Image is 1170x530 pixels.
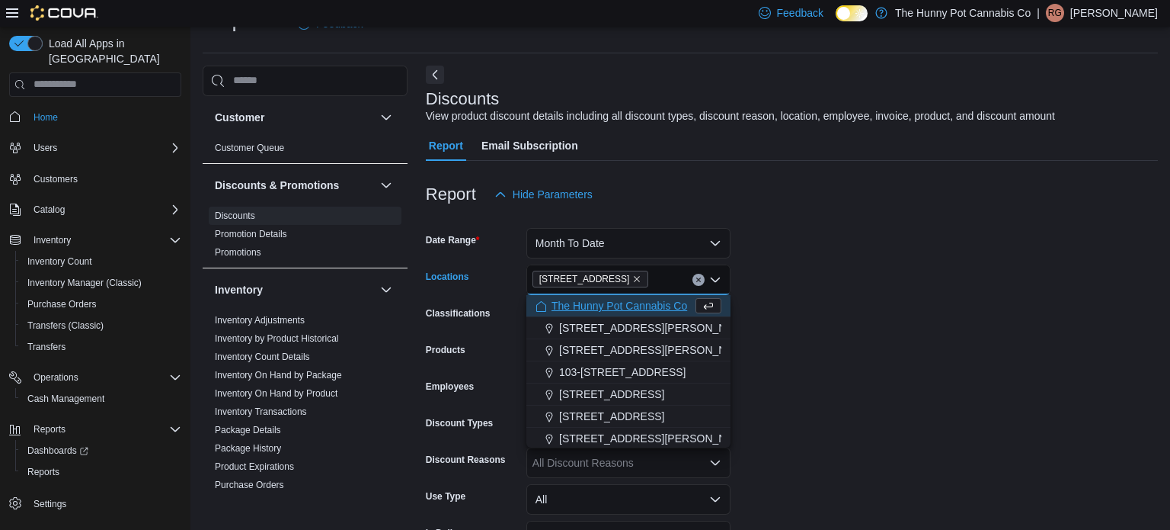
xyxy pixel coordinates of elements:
span: Package Details [215,424,281,436]
h3: Discounts & Promotions [215,178,339,193]
span: [STREET_ADDRESS][PERSON_NAME] [559,431,753,446]
button: Reports [15,461,187,483]
span: [STREET_ADDRESS][PERSON_NAME] [559,320,753,336]
button: Month To Date [526,228,730,259]
span: Home [27,108,181,127]
button: Reports [3,419,187,440]
span: Purchase Orders [21,295,181,313]
label: Products [426,344,465,356]
button: Inventory Manager (Classic) [15,272,187,294]
a: Cash Management [21,390,110,408]
a: Customer Queue [215,143,284,153]
span: Package History [215,442,281,455]
button: Discounts & Promotions [377,176,395,194]
a: Home [27,108,64,127]
button: Remove 145 Silver Reign Dr from selection in this group [632,275,641,284]
a: Discounts [215,210,255,221]
a: Package History [215,443,281,454]
span: Purchase Orders [27,298,97,310]
span: Feedback [777,5,823,21]
a: Transfers [21,338,72,356]
button: Open list of options [709,457,721,469]
span: Reports [27,420,181,438]
button: Hide Parameters [488,179,599,210]
button: [STREET_ADDRESS][PERSON_NAME] [526,428,730,450]
label: Classifications [426,307,491,320]
a: Promotion Details [215,229,287,239]
button: Catalog [3,199,187,220]
button: Close list of options [709,274,721,286]
button: Next [426,66,444,84]
button: Inventory [215,282,374,297]
button: Settings [3,492,187,514]
a: Transfers (Classic) [21,316,110,335]
a: Settings [27,495,72,513]
span: Users [27,139,181,157]
div: Customer [203,139,408,163]
span: Inventory Manager (Classic) [21,274,181,292]
span: Email Subscription [481,130,578,161]
button: [STREET_ADDRESS][PERSON_NAME] [526,317,730,339]
span: Reports [21,463,181,481]
button: Inventory [377,281,395,299]
div: Ryckolos Griffiths [1046,4,1064,22]
button: Transfers (Classic) [15,315,187,336]
span: Customer Queue [215,142,284,154]
span: Hide Parameters [513,187,593,202]
button: The Hunny Pot Cannabis Co [526,295,730,317]
button: Transfers [15,336,187,358]
a: Inventory Count Details [215,352,310,362]
button: [STREET_ADDRESS] [526,406,730,428]
h3: Report [426,185,476,204]
label: Locations [426,271,469,283]
button: Inventory [27,231,77,249]
a: Dashboards [15,440,187,461]
button: Inventory Count [15,251,187,272]
span: Settings [27,493,181,512]
span: Dashboards [21,442,181,460]
span: Transfers [27,341,66,353]
a: Product Expirations [215,461,294,472]
input: Dark Mode [836,5,868,21]
span: Reports [27,466,59,478]
button: Cash Management [15,388,187,410]
p: | [1037,4,1040,22]
span: [STREET_ADDRESS] [539,271,630,287]
a: Customers [27,170,84,188]
a: Inventory by Product Historical [215,333,339,344]
span: Customers [34,173,78,185]
div: View product discount details including all discount types, discount reason, location, employee, ... [426,108,1055,124]
span: Inventory Transactions [215,406,307,418]
button: Discounts & Promotions [215,178,374,193]
button: Catalog [27,201,71,219]
a: Inventory On Hand by Product [215,388,337,399]
h3: Customer [215,110,264,125]
label: Discount Types [426,417,493,429]
span: Report [429,130,463,161]
label: Date Range [426,234,480,246]
span: Transfers (Classic) [27,320,104,332]
a: Inventory Count [21,252,98,271]
a: Promotions [215,247,261,258]
a: Purchase Orders [215,480,284,490]
span: Promotion Details [215,228,287,240]
p: The Hunny Pot Cannabis Co [895,4,1031,22]
span: Cash Management [21,390,181,408]
button: Users [27,139,63,157]
span: Reports [34,423,66,435]
span: Cash Management [27,393,104,405]
a: Inventory On Hand by Package [215,370,342,381]
button: [STREET_ADDRESS][PERSON_NAME] [526,339,730,361]
span: Purchase Orders [215,479,284,491]
span: Transfers (Classic) [21,316,181,335]
span: Operations [34,371,78,384]
button: Users [3,137,187,159]
a: Purchase Orders [21,295,103,313]
label: Use Type [426,490,465,503]
button: Home [3,106,187,128]
button: Customer [215,110,374,125]
span: Inventory On Hand by Product [215,387,337,400]
span: Settings [34,498,66,510]
button: All [526,484,730,515]
a: Package Details [215,425,281,435]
